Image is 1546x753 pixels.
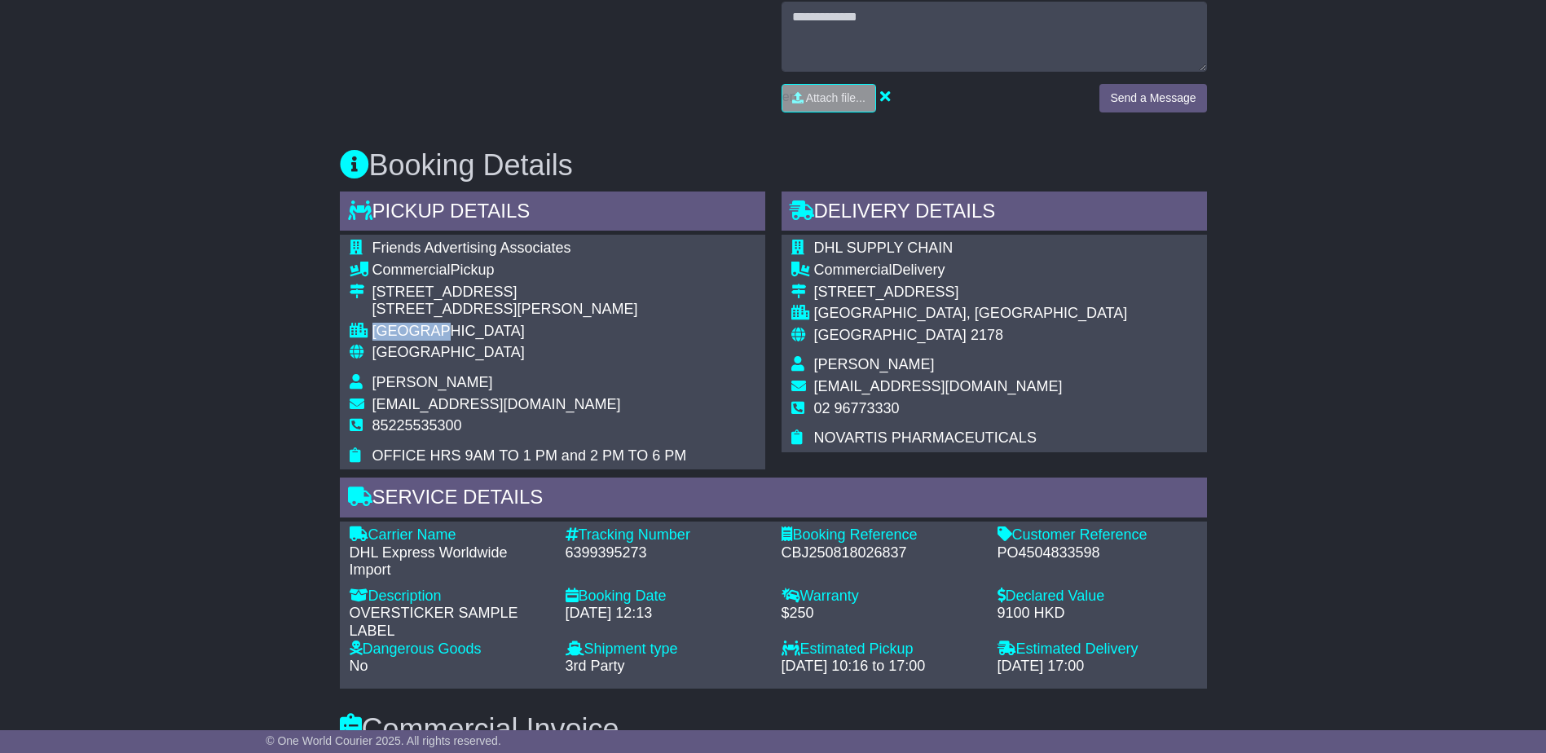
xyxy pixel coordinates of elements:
[372,240,571,256] span: Friends Advertising Associates
[372,284,687,302] div: [STREET_ADDRESS]
[372,374,493,390] span: [PERSON_NAME]
[782,658,981,676] div: [DATE] 10:16 to 17:00
[350,544,549,579] div: DHL Express Worldwide Import
[266,734,501,747] span: © One World Courier 2025. All rights reserved.
[566,605,765,623] div: [DATE] 12:13
[998,588,1197,605] div: Declared Value
[971,327,1003,343] span: 2178
[340,192,765,236] div: Pickup Details
[814,429,1037,446] span: NOVARTIS PHARMACEUTICALS
[566,641,765,658] div: Shipment type
[340,478,1207,522] div: Service Details
[782,544,981,562] div: CBJ250818026837
[372,262,687,280] div: Pickup
[814,284,1128,302] div: [STREET_ADDRESS]
[814,262,1128,280] div: Delivery
[350,588,549,605] div: Description
[566,658,625,674] span: 3rd Party
[1099,84,1206,112] button: Send a Message
[998,641,1197,658] div: Estimated Delivery
[566,588,765,605] div: Booking Date
[998,544,1197,562] div: PO4504833598
[782,588,981,605] div: Warranty
[350,641,549,658] div: Dangerous Goods
[814,240,954,256] span: DHL SUPPLY CHAIN
[814,262,892,278] span: Commercial
[814,400,900,416] span: 02 96773330
[566,526,765,544] div: Tracking Number
[372,262,451,278] span: Commercial
[372,344,525,360] span: [GEOGRAPHIC_DATA]
[998,526,1197,544] div: Customer Reference
[350,605,549,640] div: OVERSTICKER SAMPLE LABEL
[782,605,981,623] div: $250
[814,305,1128,323] div: [GEOGRAPHIC_DATA], [GEOGRAPHIC_DATA]
[782,526,981,544] div: Booking Reference
[782,192,1207,236] div: Delivery Details
[350,658,368,674] span: No
[372,301,687,319] div: [STREET_ADDRESS][PERSON_NAME]
[372,417,462,434] span: 85225535300
[372,323,687,341] div: [GEOGRAPHIC_DATA]
[814,327,967,343] span: [GEOGRAPHIC_DATA]
[372,447,687,464] span: OFFICE HRS 9AM TO 1 PM and 2 PM TO 6 PM
[372,396,621,412] span: [EMAIL_ADDRESS][DOMAIN_NAME]
[814,356,935,372] span: [PERSON_NAME]
[340,713,1207,746] h3: Commercial Invoice
[814,378,1063,394] span: [EMAIL_ADDRESS][DOMAIN_NAME]
[566,544,765,562] div: 6399395273
[782,641,981,658] div: Estimated Pickup
[998,605,1197,623] div: 9100 HKD
[998,658,1197,676] div: [DATE] 17:00
[350,526,549,544] div: Carrier Name
[340,149,1207,182] h3: Booking Details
